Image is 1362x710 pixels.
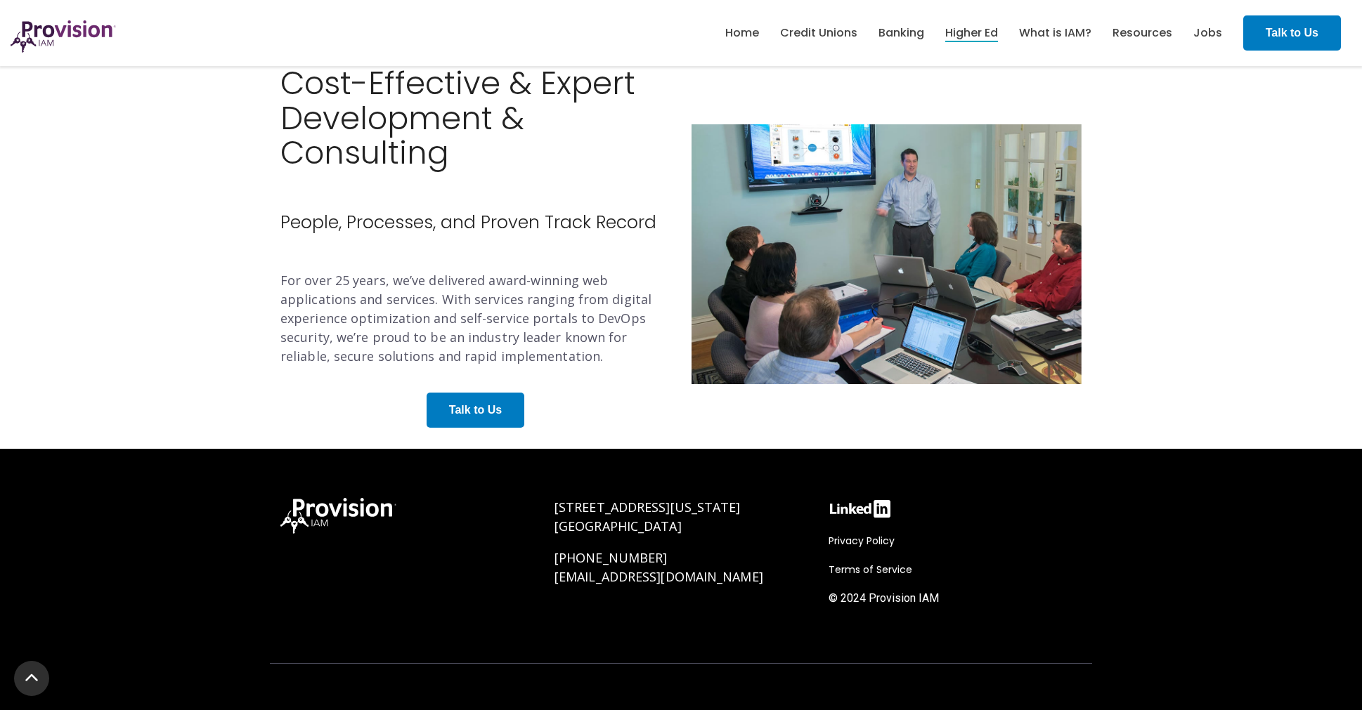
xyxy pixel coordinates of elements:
[945,21,998,45] a: Higher Ed
[280,271,670,366] p: For over 25 years, we’ve delivered award-winning web applications and services. With services ran...
[449,404,502,416] strong: Talk to Us
[829,561,919,578] a: Terms of Service
[1113,21,1172,45] a: Resources
[1243,15,1341,51] a: Talk to Us
[554,499,741,534] a: [STREET_ADDRESS][US_STATE][GEOGRAPHIC_DATA]
[829,498,892,520] img: linkedin
[1193,21,1222,45] a: Jobs
[780,21,857,45] a: Credit Unions
[280,498,396,534] img: ProvisionIAM-Logo-White@3x
[878,21,924,45] a: Banking
[554,499,741,515] span: [STREET_ADDRESS][US_STATE]
[554,568,763,585] a: [EMAIL_ADDRESS][DOMAIN_NAME]
[11,20,116,53] img: ProvisionIAM-Logo-Purple
[829,532,1082,614] div: Navigation Menu
[829,563,912,577] span: Terms of Service
[280,210,656,235] span: People, Processes, and Proven Track Record
[554,518,682,534] span: [GEOGRAPHIC_DATA]
[554,549,667,566] a: [PHONE_NUMBER]
[715,11,1233,55] nav: menu
[1266,27,1318,39] strong: Talk to Us
[280,66,670,205] h2: Cost-Effective & Expert Development & Consulting
[427,393,524,428] a: Talk to Us
[725,21,759,45] a: Home
[829,534,895,548] span: Privacy Policy
[1019,21,1091,45] a: What is IAM?
[829,591,939,605] span: © 2024 Provision IAM
[692,124,1082,384] img: full-service-consulting@2x
[829,532,902,549] a: Privacy Policy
